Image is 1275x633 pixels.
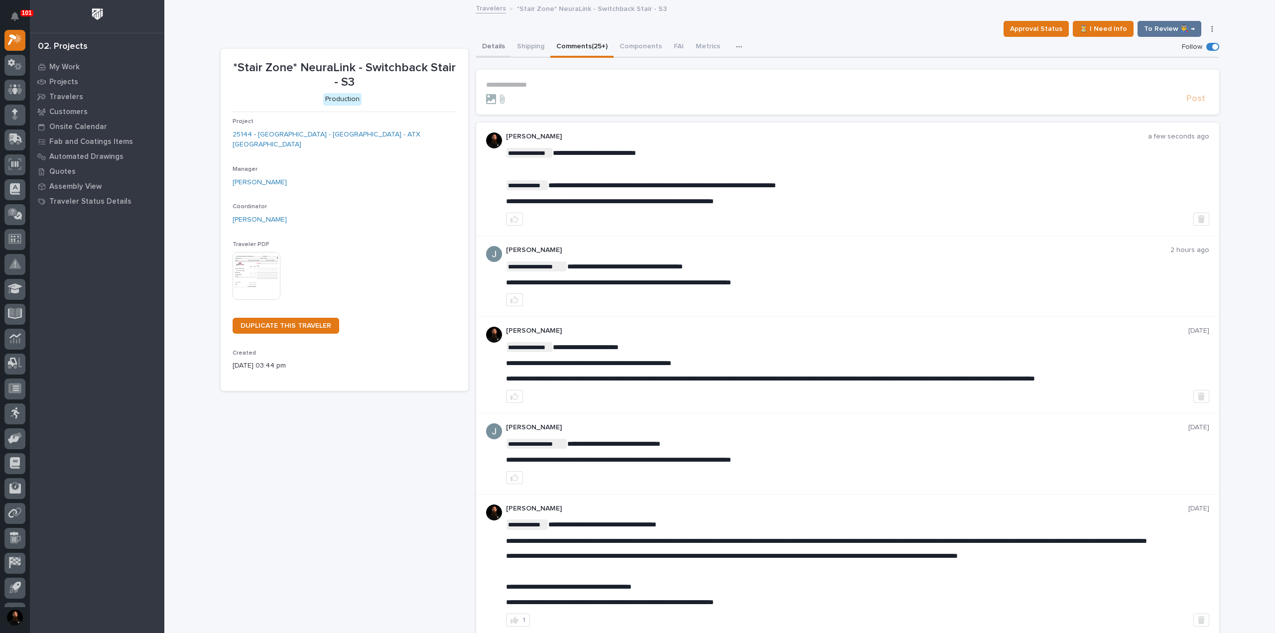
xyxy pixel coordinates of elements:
[511,37,550,58] button: Shipping
[1193,390,1209,403] button: Delete post
[506,423,1188,432] p: [PERSON_NAME]
[12,12,25,28] div: Notifications101
[233,119,254,125] span: Project
[30,164,164,179] a: Quotes
[49,78,78,87] p: Projects
[1193,213,1209,226] button: Delete post
[1193,614,1209,627] button: Delete post
[30,179,164,194] a: Assembly View
[486,246,502,262] img: ACg8ocIJHU6JEmo4GV-3KL6HuSvSpWhSGqG5DdxF6tKpN6m2=s96-c
[30,119,164,134] a: Onsite Calendar
[22,9,32,16] p: 101
[476,37,511,58] button: Details
[1182,43,1202,51] p: Follow
[1188,327,1209,335] p: [DATE]
[233,177,287,188] a: [PERSON_NAME]
[506,471,523,484] button: like this post
[1182,93,1209,105] button: Post
[49,123,107,131] p: Onsite Calendar
[49,167,76,176] p: Quotes
[517,2,667,13] p: *Stair Zone* NeuraLink - Switchback Stair - S3
[506,213,523,226] button: like this post
[1188,423,1209,432] p: [DATE]
[233,204,267,210] span: Coordinator
[1010,23,1062,35] span: Approval Status
[476,2,506,13] a: Travelers
[1079,23,1127,35] span: ⏳ I Need Info
[233,61,456,90] p: *Stair Zone* NeuraLink - Switchback Stair - S3
[233,318,339,334] a: DUPLICATE THIS TRAVELER
[323,93,362,106] div: Production
[1138,21,1201,37] button: To Review 👨‍🏭 →
[30,194,164,209] a: Traveler Status Details
[30,149,164,164] a: Automated Drawings
[30,134,164,149] a: Fab and Coatings Items
[506,327,1188,335] p: [PERSON_NAME]
[522,617,525,624] div: 1
[38,41,88,52] div: 02. Projects
[4,6,25,27] button: Notifications
[486,423,502,439] img: ACg8ocIJHU6JEmo4GV-3KL6HuSvSpWhSGqG5DdxF6tKpN6m2=s96-c
[233,129,456,150] a: 25144 - [GEOGRAPHIC_DATA] - [GEOGRAPHIC_DATA] - ATX [GEOGRAPHIC_DATA]
[550,37,614,58] button: Comments (25+)
[1186,93,1205,105] span: Post
[49,197,131,206] p: Traveler Status Details
[30,104,164,119] a: Customers
[1144,23,1195,35] span: To Review 👨‍🏭 →
[49,152,124,161] p: Automated Drawings
[30,59,164,74] a: My Work
[506,132,1148,141] p: [PERSON_NAME]
[486,505,502,520] img: zmKUmRVDQjmBLfnAs97p
[506,390,523,403] button: like this post
[30,74,164,89] a: Projects
[1004,21,1069,37] button: Approval Status
[241,322,331,329] span: DUPLICATE THIS TRAVELER
[1188,505,1209,513] p: [DATE]
[49,93,83,102] p: Travelers
[4,607,25,628] button: users-avatar
[49,63,80,72] p: My Work
[690,37,726,58] button: Metrics
[233,166,257,172] span: Manager
[668,37,690,58] button: FAI
[506,614,530,627] button: 1
[233,215,287,225] a: [PERSON_NAME]
[486,327,502,343] img: zmKUmRVDQjmBLfnAs97p
[233,361,456,371] p: [DATE] 03:44 pm
[614,37,668,58] button: Components
[506,505,1188,513] p: [PERSON_NAME]
[506,246,1170,254] p: [PERSON_NAME]
[30,89,164,104] a: Travelers
[486,132,502,148] img: zmKUmRVDQjmBLfnAs97p
[506,293,523,306] button: like this post
[1148,132,1209,141] p: a few seconds ago
[88,5,107,23] img: Workspace Logo
[49,108,88,117] p: Customers
[1073,21,1134,37] button: ⏳ I Need Info
[49,182,102,191] p: Assembly View
[233,350,256,356] span: Created
[1170,246,1209,254] p: 2 hours ago
[233,242,269,248] span: Traveler PDF
[49,137,133,146] p: Fab and Coatings Items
